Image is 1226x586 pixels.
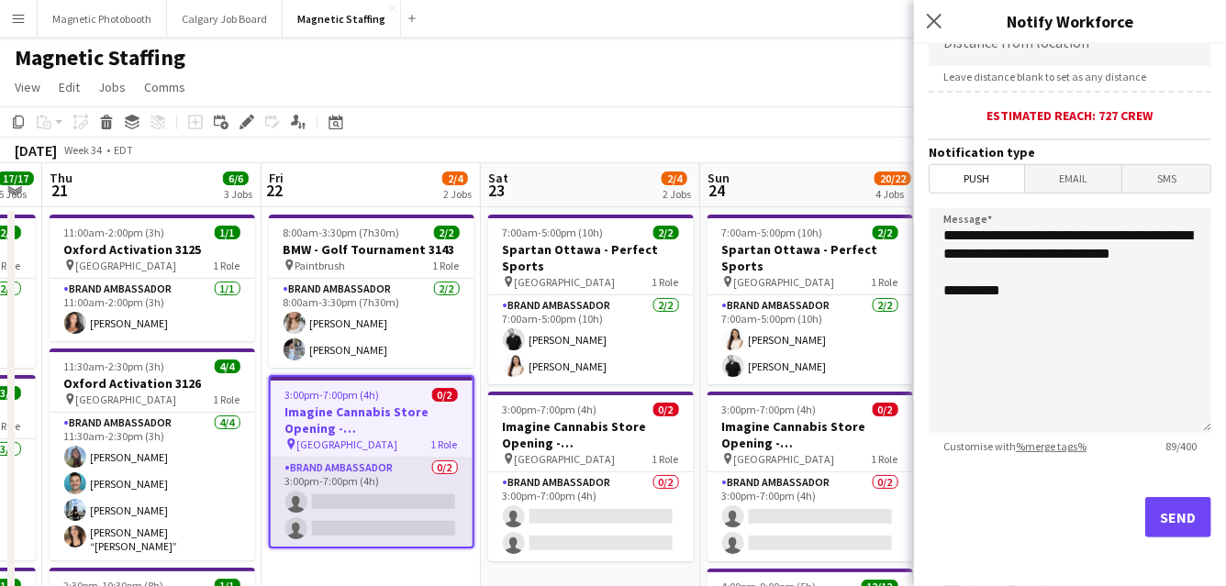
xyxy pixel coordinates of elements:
[266,180,284,201] span: 22
[875,187,910,201] div: 4 Jobs
[50,348,255,560] app-job-card: 11:30am-2:30pm (3h)4/4Oxford Activation 3126 [GEOGRAPHIC_DATA]1 RoleBrand Ambassador4/411:30am-2:...
[215,226,240,239] span: 1/1
[515,452,616,466] span: [GEOGRAPHIC_DATA]
[269,375,474,548] app-job-card: 3:00pm-7:00pm (4h)0/2Imagine Cannabis Store Opening - [GEOGRAPHIC_DATA] [GEOGRAPHIC_DATA]1 RoleBr...
[284,226,400,239] span: 8:00am-3:30pm (7h30m)
[1122,165,1210,193] span: SMS
[7,75,48,99] a: View
[708,170,730,186] span: Sun
[662,171,687,185] span: 2/4
[223,171,249,185] span: 6/6
[488,170,508,186] span: Sat
[873,403,898,416] span: 0/2
[503,403,597,416] span: 3:00pm-7:00pm (4h)
[271,458,473,547] app-card-role: Brand Ambassador0/23:00pm-7:00pm (4h)
[59,79,80,95] span: Edit
[708,295,913,384] app-card-role: Brand Ambassador2/27:00am-5:00pm (10h)[PERSON_NAME][PERSON_NAME]
[215,359,240,373] span: 4/4
[50,375,255,392] h3: Oxford Activation 3126
[708,472,913,561] app-card-role: Brand Ambassador0/23:00pm-7:00pm (4h)
[1025,165,1122,193] span: Email
[269,215,474,368] app-job-card: 8:00am-3:30pm (7h30m)2/2BMW - Golf Tournament 3143 Paintbrush1 RoleBrand Ambassador2/28:00am-3:30...
[873,226,898,239] span: 2/2
[652,452,679,466] span: 1 Role
[652,275,679,289] span: 1 Role
[50,215,255,341] app-job-card: 11:00am-2:00pm (3h)1/1Oxford Activation 3125 [GEOGRAPHIC_DATA]1 RoleBrand Ambassador1/111:00am-2:...
[38,1,167,37] button: Magnetic Photobooth
[1016,439,1087,453] a: %merge tags%
[488,418,694,451] h3: Imagine Cannabis Store Opening - [GEOGRAPHIC_DATA]
[214,393,240,406] span: 1 Role
[15,44,185,72] h1: Magnetic Staffing
[515,275,616,289] span: [GEOGRAPHIC_DATA]
[297,437,398,451] span: [GEOGRAPHIC_DATA]
[488,472,694,561] app-card-role: Brand Ambassador0/23:00pm-7:00pm (4h)
[64,226,165,239] span: 11:00am-2:00pm (3h)
[872,275,898,289] span: 1 Role
[708,215,913,384] app-job-card: 7:00am-5:00pm (10h)2/2Spartan Ottawa - Perfect Sports [GEOGRAPHIC_DATA]1 RoleBrand Ambassador2/27...
[488,295,694,384] app-card-role: Brand Ambassador2/27:00am-5:00pm (10h)[PERSON_NAME][PERSON_NAME]
[734,275,835,289] span: [GEOGRAPHIC_DATA]
[1145,497,1211,537] button: Send
[114,143,133,157] div: EDT
[269,279,474,368] app-card-role: Brand Ambassador2/28:00am-3:30pm (7h30m)[PERSON_NAME][PERSON_NAME]
[488,392,694,561] app-job-card: 3:00pm-7:00pm (4h)0/2Imagine Cannabis Store Opening - [GEOGRAPHIC_DATA] [GEOGRAPHIC_DATA]1 RoleBr...
[283,1,401,37] button: Magnetic Staffing
[872,452,898,466] span: 1 Role
[285,388,380,402] span: 3:00pm-7:00pm (4h)
[708,418,913,451] h3: Imagine Cannabis Store Opening - [GEOGRAPHIC_DATA]
[1151,439,1211,453] span: 89 / 400
[488,215,694,384] app-job-card: 7:00am-5:00pm (10h)2/2Spartan Ottawa - Perfect Sports [GEOGRAPHIC_DATA]1 RoleBrand Ambassador2/27...
[705,180,730,201] span: 24
[722,226,823,239] span: 7:00am-5:00pm (10h)
[214,259,240,272] span: 1 Role
[76,393,177,406] span: [GEOGRAPHIC_DATA]
[432,388,458,402] span: 0/2
[488,241,694,274] h3: Spartan Ottawa - Perfect Sports
[64,359,165,373] span: 11:30am-2:30pm (3h)
[442,171,468,185] span: 2/4
[50,279,255,341] app-card-role: Brand Ambassador1/111:00am-2:00pm (3h)[PERSON_NAME]
[98,79,126,95] span: Jobs
[76,259,177,272] span: [GEOGRAPHIC_DATA]
[224,187,252,201] div: 3 Jobs
[914,9,1226,33] h3: Notify Workforce
[653,403,679,416] span: 0/2
[929,439,1101,453] span: Customise with
[271,404,473,437] h3: Imagine Cannabis Store Opening - [GEOGRAPHIC_DATA]
[734,452,835,466] span: [GEOGRAPHIC_DATA]
[144,79,185,95] span: Comms
[51,75,87,99] a: Edit
[875,171,911,185] span: 20/22
[137,75,193,99] a: Comms
[167,1,283,37] button: Calgary Job Board
[431,437,458,451] span: 1 Role
[50,413,255,560] app-card-role: Brand Ambassador4/411:30am-2:30pm (3h)[PERSON_NAME][PERSON_NAME][PERSON_NAME][PERSON_NAME] “[PERS...
[722,403,817,416] span: 3:00pm-7:00pm (4h)
[295,259,346,272] span: Paintbrush
[50,241,255,258] h3: Oxford Activation 3125
[15,141,57,160] div: [DATE]
[485,180,508,201] span: 23
[61,143,106,157] span: Week 34
[503,226,604,239] span: 7:00am-5:00pm (10h)
[653,226,679,239] span: 2/2
[433,259,460,272] span: 1 Role
[15,79,40,95] span: View
[663,187,691,201] div: 2 Jobs
[50,170,72,186] span: Thu
[929,107,1211,124] div: Estimated reach: 727 crew
[91,75,133,99] a: Jobs
[930,165,1024,193] span: Push
[269,170,284,186] span: Fri
[929,70,1161,83] span: Leave distance blank to set as any distance
[434,226,460,239] span: 2/2
[708,392,913,561] app-job-card: 3:00pm-7:00pm (4h)0/2Imagine Cannabis Store Opening - [GEOGRAPHIC_DATA] [GEOGRAPHIC_DATA]1 RoleBr...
